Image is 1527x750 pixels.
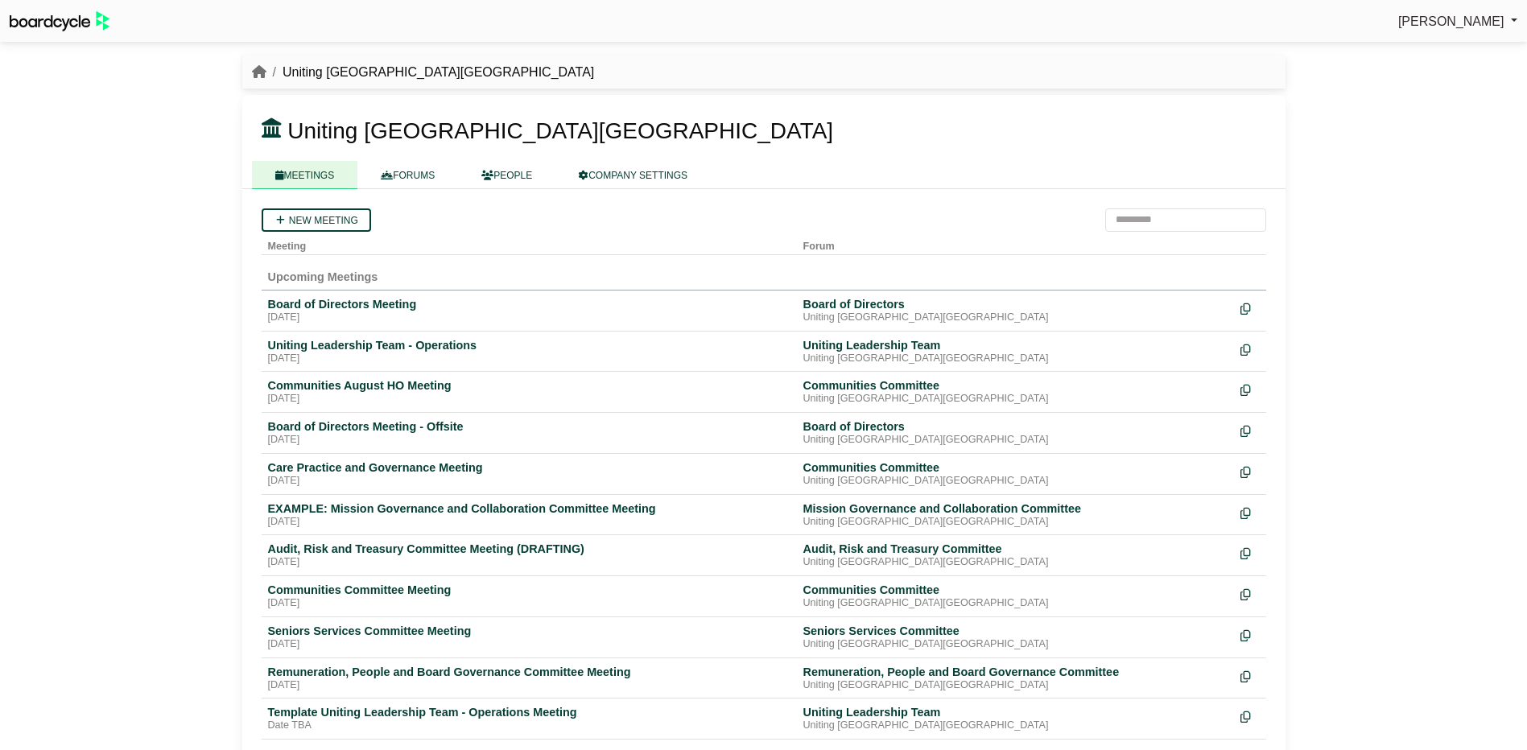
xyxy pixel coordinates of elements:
[803,378,1228,406] a: Communities Committee Uniting [GEOGRAPHIC_DATA][GEOGRAPHIC_DATA]
[1240,460,1260,482] div: Make a copy
[803,679,1228,692] div: Uniting [GEOGRAPHIC_DATA][GEOGRAPHIC_DATA]
[268,393,790,406] div: [DATE]
[803,665,1228,679] div: Remuneration, People and Board Governance Committee
[357,161,458,189] a: FORUMS
[268,460,790,488] a: Care Practice and Governance Meeting [DATE]
[268,719,790,732] div: Date TBA
[803,393,1228,406] div: Uniting [GEOGRAPHIC_DATA][GEOGRAPHIC_DATA]
[262,232,797,255] th: Meeting
[268,556,790,569] div: [DATE]
[1240,501,1260,523] div: Make a copy
[1240,624,1260,645] div: Make a copy
[268,311,790,324] div: [DATE]
[252,161,358,189] a: MEETINGS
[268,434,790,447] div: [DATE]
[1240,542,1260,563] div: Make a copy
[803,624,1228,638] div: Seniors Services Committee
[803,705,1228,719] div: Uniting Leadership Team
[803,297,1228,324] a: Board of Directors Uniting [GEOGRAPHIC_DATA][GEOGRAPHIC_DATA]
[555,161,711,189] a: COMPANY SETTINGS
[1240,583,1260,604] div: Make a copy
[268,297,790,311] div: Board of Directors Meeting
[1240,419,1260,441] div: Make a copy
[1240,338,1260,360] div: Make a copy
[803,705,1228,732] a: Uniting Leadership Team Uniting [GEOGRAPHIC_DATA][GEOGRAPHIC_DATA]
[803,556,1228,569] div: Uniting [GEOGRAPHIC_DATA][GEOGRAPHIC_DATA]
[268,516,790,529] div: [DATE]
[266,62,595,83] li: Uniting [GEOGRAPHIC_DATA][GEOGRAPHIC_DATA]
[1398,11,1517,32] a: [PERSON_NAME]
[803,311,1228,324] div: Uniting [GEOGRAPHIC_DATA][GEOGRAPHIC_DATA]
[803,475,1228,488] div: Uniting [GEOGRAPHIC_DATA][GEOGRAPHIC_DATA]
[268,583,790,610] a: Communities Committee Meeting [DATE]
[803,378,1228,393] div: Communities Committee
[268,638,790,651] div: [DATE]
[803,352,1228,365] div: Uniting [GEOGRAPHIC_DATA][GEOGRAPHIC_DATA]
[803,665,1228,692] a: Remuneration, People and Board Governance Committee Uniting [GEOGRAPHIC_DATA][GEOGRAPHIC_DATA]
[803,501,1228,529] a: Mission Governance and Collaboration Committee Uniting [GEOGRAPHIC_DATA][GEOGRAPHIC_DATA]
[803,638,1228,651] div: Uniting [GEOGRAPHIC_DATA][GEOGRAPHIC_DATA]
[803,542,1228,556] div: Audit, Risk and Treasury Committee
[268,583,790,597] div: Communities Committee Meeting
[268,352,790,365] div: [DATE]
[803,583,1228,610] a: Communities Committee Uniting [GEOGRAPHIC_DATA][GEOGRAPHIC_DATA]
[10,11,109,31] img: BoardcycleBlackGreen-aaafeed430059cb809a45853b8cf6d952af9d84e6e89e1f1685b34bfd5cb7d64.svg
[803,434,1228,447] div: Uniting [GEOGRAPHIC_DATA][GEOGRAPHIC_DATA]
[268,665,790,679] div: Remuneration, People and Board Governance Committee Meeting
[803,583,1228,597] div: Communities Committee
[268,419,790,434] div: Board of Directors Meeting - Offsite
[268,501,790,529] a: EXAMPLE: Mission Governance and Collaboration Committee Meeting [DATE]
[268,338,790,352] div: Uniting Leadership Team - Operations
[268,460,790,475] div: Care Practice and Governance Meeting
[803,419,1228,447] a: Board of Directors Uniting [GEOGRAPHIC_DATA][GEOGRAPHIC_DATA]
[268,419,790,447] a: Board of Directors Meeting - Offsite [DATE]
[268,475,790,488] div: [DATE]
[803,719,1228,732] div: Uniting [GEOGRAPHIC_DATA][GEOGRAPHIC_DATA]
[1240,705,1260,727] div: Make a copy
[252,62,595,83] nav: breadcrumb
[268,624,790,638] div: Seniors Services Committee Meeting
[262,208,371,232] a: New meeting
[268,665,790,692] a: Remuneration, People and Board Governance Committee Meeting [DATE]
[803,597,1228,610] div: Uniting [GEOGRAPHIC_DATA][GEOGRAPHIC_DATA]
[268,597,790,610] div: [DATE]
[458,161,555,189] a: PEOPLE
[803,542,1228,569] a: Audit, Risk and Treasury Committee Uniting [GEOGRAPHIC_DATA][GEOGRAPHIC_DATA]
[1240,378,1260,400] div: Make a copy
[268,297,790,324] a: Board of Directors Meeting [DATE]
[268,624,790,651] a: Seniors Services Committee Meeting [DATE]
[803,501,1228,516] div: Mission Governance and Collaboration Committee
[797,232,1234,255] th: Forum
[803,297,1228,311] div: Board of Directors
[268,705,790,719] div: Template Uniting Leadership Team - Operations Meeting
[268,501,790,516] div: EXAMPLE: Mission Governance and Collaboration Committee Meeting
[1240,297,1260,319] div: Make a copy
[1240,665,1260,686] div: Make a copy
[268,542,790,569] a: Audit, Risk and Treasury Committee Meeting (DRAFTING) [DATE]
[803,419,1228,434] div: Board of Directors
[287,118,833,143] span: Uniting [GEOGRAPHIC_DATA][GEOGRAPHIC_DATA]
[262,254,1266,290] td: Upcoming Meetings
[803,624,1228,651] a: Seniors Services Committee Uniting [GEOGRAPHIC_DATA][GEOGRAPHIC_DATA]
[268,378,790,393] div: Communities August HO Meeting
[268,378,790,406] a: Communities August HO Meeting [DATE]
[803,338,1228,365] a: Uniting Leadership Team Uniting [GEOGRAPHIC_DATA][GEOGRAPHIC_DATA]
[1398,14,1504,28] span: [PERSON_NAME]
[803,460,1228,488] a: Communities Committee Uniting [GEOGRAPHIC_DATA][GEOGRAPHIC_DATA]
[803,338,1228,352] div: Uniting Leadership Team
[268,705,790,732] a: Template Uniting Leadership Team - Operations Meeting Date TBA
[268,679,790,692] div: [DATE]
[803,460,1228,475] div: Communities Committee
[803,516,1228,529] div: Uniting [GEOGRAPHIC_DATA][GEOGRAPHIC_DATA]
[268,338,790,365] a: Uniting Leadership Team - Operations [DATE]
[268,542,790,556] div: Audit, Risk and Treasury Committee Meeting (DRAFTING)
